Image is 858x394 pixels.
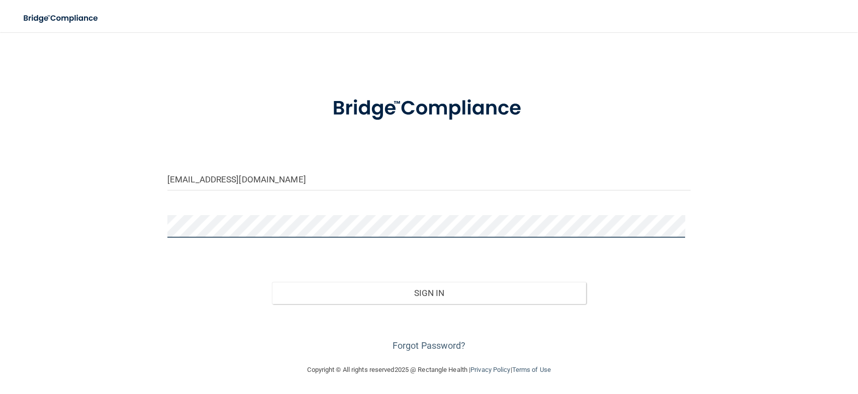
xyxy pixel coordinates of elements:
img: bridge_compliance_login_screen.278c3ca4.svg [312,82,546,135]
a: Terms of Use [512,366,550,373]
a: Privacy Policy [470,366,510,373]
div: Copyright © All rights reserved 2025 @ Rectangle Health | | [246,354,613,386]
input: Email [167,168,691,190]
a: Forgot Password? [393,340,466,351]
button: Sign In [272,282,586,304]
img: bridge_compliance_login_screen.278c3ca4.svg [15,8,108,29]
